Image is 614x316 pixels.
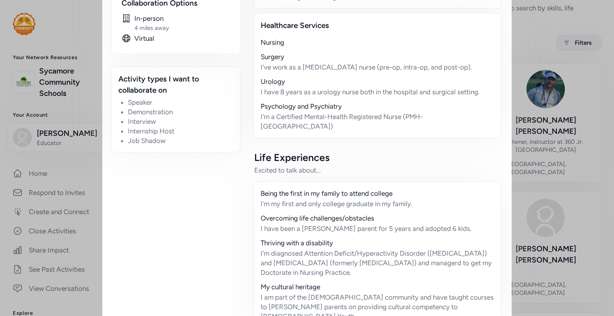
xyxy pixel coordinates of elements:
[134,24,230,32] div: 4 miles away
[261,189,494,198] div: Being the first in my family to attend college
[134,34,230,43] div: Virtual
[261,282,494,292] div: My cultural heritage
[261,101,494,111] div: Psychology and Psychiatry
[261,248,494,277] div: I'm diagnosed Attention Deficit/Hyperactivity Disorder ([MEDICAL_DATA]) and [MEDICAL_DATA] (forme...
[128,126,233,136] li: Internship Host
[261,52,494,62] div: Surgery
[128,117,233,126] li: Interview
[254,151,500,164] div: Life Experiences
[134,14,230,23] div: In-person
[261,238,494,248] div: Thriving with a disability
[261,38,494,47] div: Nursing
[128,136,233,145] li: Job Shadow
[128,107,233,117] li: Demonstration
[261,224,494,233] div: I have been a [PERSON_NAME] parent for 5 years and adopted 6 kids.
[261,213,494,223] div: Overcoming life challenges/obstacles
[118,74,233,96] div: Activity types I want to collaborate on
[261,20,494,31] div: Healthcare Services
[128,97,233,107] li: Speaker
[261,77,494,86] div: Urology
[261,112,494,131] div: I'm a Certified Mental-Health Registered Nurse (PMH-[GEOGRAPHIC_DATA])
[261,62,494,72] div: I've work as a [MEDICAL_DATA] nurse (pre-op, intra-op, and post-op).
[261,199,494,209] div: I'm my first and only college graduate in my family.
[261,87,494,97] div: I have 8 years as a urology nurse both in the hospital and surgical setting.
[254,165,500,175] div: Excited to talk about...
